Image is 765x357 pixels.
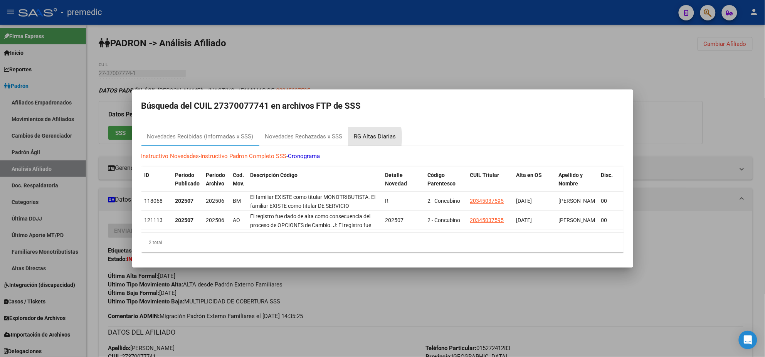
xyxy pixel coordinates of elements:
span: 121113 [145,217,163,223]
datatable-header-cell: Período Publicado [172,167,203,201]
span: ID [145,172,150,178]
div: RG Altas Diarias [354,132,396,141]
strong: 202507 [175,198,194,204]
span: 20345037595 [470,198,504,204]
div: 00 [601,216,618,225]
span: [PERSON_NAME] [559,198,600,204]
span: Detalle Novedad [385,172,407,187]
datatable-header-cell: Alta en OS [513,167,556,201]
span: CUIL Titular [470,172,499,178]
span: AO [233,217,240,223]
span: 2 - Concubino [428,198,461,204]
div: Novedades Recibidas (informadas x SSS) [147,132,254,141]
span: Período Archivo [206,172,225,187]
span: Código Parentesco [428,172,456,187]
span: [PERSON_NAME] [559,217,600,223]
span: 20345037595 [470,217,504,223]
p: - - [141,152,624,161]
datatable-header-cell: Disc. [598,167,621,201]
span: Alta en OS [516,172,542,178]
span: El familiar EXISTE como titular MONOTRIBUTISTA. El familiar EXISTE como titular DE SERVICIO DOMES... [251,194,378,296]
datatable-header-cell: Cod. Mov. [230,167,247,201]
span: [DATE] [516,198,532,204]
span: 118068 [145,198,163,204]
span: Cod. Mov. [233,172,245,187]
datatable-header-cell: Cierre presentación [621,167,664,201]
div: Novedades Rechazadas x SSS [265,132,343,141]
datatable-header-cell: Descripción Código [247,167,382,201]
datatable-header-cell: ID [141,167,172,201]
a: Instructivo Padron Completo SSS [201,153,287,160]
span: [DATE] [516,217,532,223]
span: El registro fue dado de alta como consecuencia del proceso de OPCIONES de Cambio. J: El registro ... [251,213,372,290]
strong: 202507 [175,217,194,223]
div: 2 total [141,233,624,252]
datatable-header-cell: CUIL Titular [467,167,513,201]
datatable-header-cell: Apellido y Nombre [556,167,598,201]
a: Cronograma [288,153,320,160]
datatable-header-cell: Detalle Novedad [382,167,425,201]
span: Disc. [601,172,613,178]
h2: Búsqueda del CUIL 27370077741 en archivos FTP de SSS [141,99,624,113]
span: R [385,198,389,204]
span: 202507 [385,217,404,223]
div: 00 [601,197,618,205]
span: Descripción Código [251,172,298,178]
span: 202506 [206,198,225,204]
span: 202506 [206,217,225,223]
a: Instructivo Novedades [141,153,199,160]
span: 2 - Concubino [428,217,461,223]
span: Apellido y Nombre [559,172,583,187]
span: BM [233,198,241,204]
datatable-header-cell: Período Archivo [203,167,230,201]
datatable-header-cell: Código Parentesco [425,167,467,201]
span: Período Publicado [175,172,200,187]
div: Open Intercom Messenger [739,331,757,349]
